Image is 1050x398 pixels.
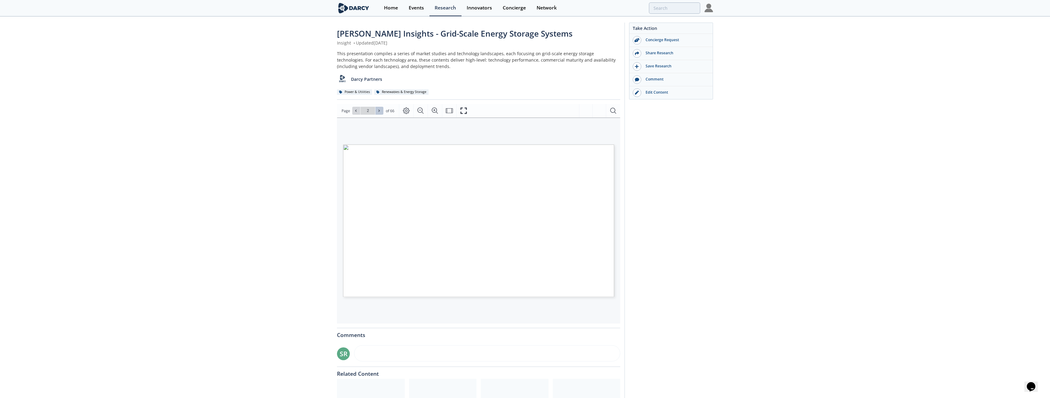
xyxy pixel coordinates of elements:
[337,40,620,46] div: Insight Updated [DATE]
[337,3,370,13] img: logo-wide.svg
[352,40,356,46] span: •
[409,5,424,10] div: Events
[337,28,573,39] span: [PERSON_NAME] Insights - Grid-Scale Energy Storage Systems
[467,5,492,10] div: Innovators
[435,5,456,10] div: Research
[704,4,713,12] img: Profile
[337,50,620,70] div: This presentation compiles a series of market studies and technology landscapes, each focusing on...
[641,50,710,56] div: Share Research
[641,90,710,95] div: Edit Content
[374,89,429,95] div: Renewables & Energy Storage
[629,86,713,99] a: Edit Content
[337,328,620,338] div: Comments
[641,37,710,43] div: Concierge Request
[337,367,620,377] div: Related Content
[503,5,526,10] div: Concierge
[337,89,372,95] div: Power & Utilities
[337,347,350,360] div: SR
[384,5,398,10] div: Home
[641,63,710,69] div: Save Research
[641,77,710,82] div: Comment
[629,25,713,34] div: Take Action
[649,2,700,14] input: Advanced Search
[1024,374,1044,392] iframe: chat widget
[537,5,557,10] div: Network
[351,76,382,82] p: Darcy Partners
